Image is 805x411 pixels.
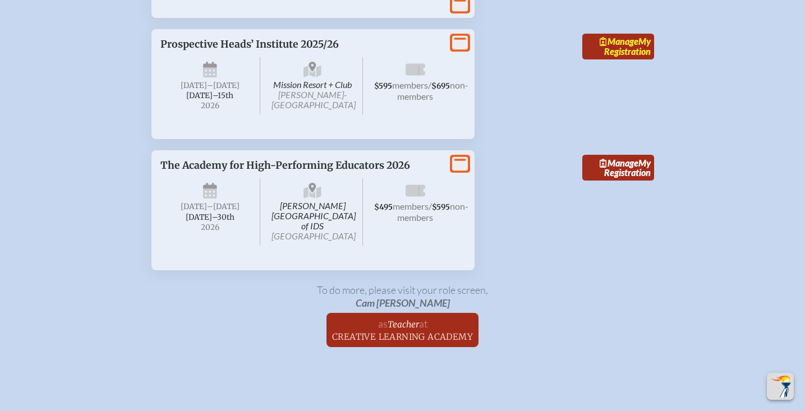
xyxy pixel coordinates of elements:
[397,201,468,223] span: non-members
[600,36,638,47] span: Manage
[181,202,207,211] span: [DATE]
[263,178,363,246] span: [PERSON_NAME][GEOGRAPHIC_DATA] of IDS
[272,230,356,241] span: [GEOGRAPHIC_DATA]
[263,57,363,115] span: Mission Resort + Club
[419,317,427,330] span: at
[397,80,468,101] span: non-members
[600,158,638,168] span: Manage
[429,201,432,211] span: /
[207,81,240,90] span: –[DATE]
[272,89,356,110] span: [PERSON_NAME]-[GEOGRAPHIC_DATA]
[388,319,419,330] span: Teacher
[328,313,477,347] a: asTeacheratCreative Learning Academy
[151,284,654,309] p: To do more, please visit your role screen ,
[582,155,654,181] a: ManageMy Registration
[431,81,450,91] span: $695
[374,81,392,91] span: $595
[374,202,393,212] span: $495
[392,80,428,90] span: members
[767,373,794,400] button: Scroll Top
[428,80,431,90] span: /
[186,91,233,100] span: [DATE]–⁠15th
[356,297,450,309] span: Cam [PERSON_NAME]
[769,375,792,398] img: To the top
[169,223,251,232] span: 2026
[378,317,388,330] span: as
[169,101,251,110] span: 2026
[332,331,473,342] span: Creative Learning Academy
[582,34,654,59] a: ManageMy Registration
[432,202,450,212] span: $595
[160,159,410,172] span: The Academy for High-Performing Educators 2026
[181,81,207,90] span: [DATE]
[207,202,240,211] span: –[DATE]
[186,213,234,222] span: [DATE]–⁠30th
[160,38,339,50] span: Prospective Heads’ Institute 2025/26
[393,201,429,211] span: members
